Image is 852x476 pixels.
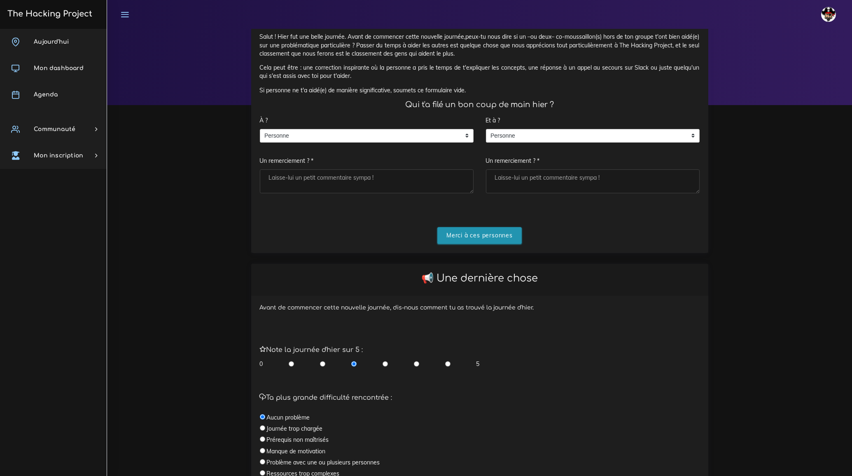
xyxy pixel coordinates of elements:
[267,447,326,455] label: Manque de motivation
[34,39,69,45] span: Aujourd'hui
[260,63,700,80] p: Cela peut être : une correction inspirante où la personne a pris le temps de t'expliquer les conc...
[267,436,329,444] label: Prérequis non maîtrisés
[267,413,310,422] label: Aucun problème
[34,65,84,71] span: Mon dashboard
[34,91,58,98] span: Agenda
[260,305,700,312] h6: Avant de commencer cette nouvelle journée, dis-nous comment tu as trouvé la journée d'hier.
[34,152,83,159] span: Mon inscription
[486,129,687,143] span: Personne
[260,112,268,129] label: À ?
[260,33,700,58] p: Salut ! Hier fut une belle journée. Avant de commencer cette nouvelle journée,peux-tu nous dire s...
[267,458,380,467] label: Problème avec une ou plusieurs personnes
[5,9,92,19] h3: The Hacking Project
[486,153,540,170] label: Un remerciement ? *
[260,346,700,354] h5: Note la journée d'hier sur 5 :
[34,126,75,132] span: Communauté
[821,7,836,22] img: avatar
[486,112,500,129] label: Et à ?
[260,153,314,170] label: Un remerciement ? *
[267,424,323,433] label: Journée trop chargée
[260,86,700,94] p: Si personne ne t'a aidé(e) de manière significative, soumets ce formulaire vide.
[260,100,700,109] h4: Qui t'a filé un bon coup de main hier ?
[260,360,480,368] div: 0 5
[260,272,700,284] h2: 📢 Une dernière chose
[260,394,700,402] h5: Ta plus grande difficulté rencontrée :
[260,129,461,143] span: Personne
[437,227,522,244] input: Merci à ces personnes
